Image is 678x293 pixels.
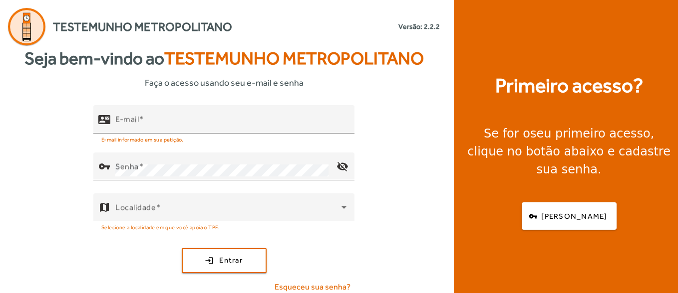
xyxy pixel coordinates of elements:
strong: seu primeiro acesso [530,127,651,141]
mat-icon: visibility_off [331,154,354,178]
mat-hint: Selecione a localidade em que você apoia o TPE. [101,221,220,232]
mat-icon: vpn_key [98,160,110,172]
mat-icon: contact_mail [98,113,110,125]
div: Se for o , clique no botão abaixo e cadastre sua senha. [466,125,672,178]
strong: Primeiro acesso? [495,71,643,101]
mat-label: Localidade [115,202,156,212]
button: Entrar [182,248,267,273]
mat-hint: E-mail informado em sua petição. [101,134,184,145]
span: [PERSON_NAME] [541,211,607,222]
span: Entrar [219,255,243,266]
mat-icon: map [98,201,110,213]
span: Testemunho Metropolitano [164,48,424,68]
strong: Seja bem-vindo ao [24,45,424,72]
span: Faça o acesso usando seu e-mail e senha [145,76,304,89]
span: Esqueceu sua senha? [275,281,350,293]
span: Testemunho Metropolitano [53,18,232,36]
mat-label: E-mail [115,114,139,124]
small: Versão: 2.2.2 [398,21,440,32]
img: Logo Agenda [8,8,45,45]
button: [PERSON_NAME] [522,202,617,230]
mat-label: Senha [115,161,139,171]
